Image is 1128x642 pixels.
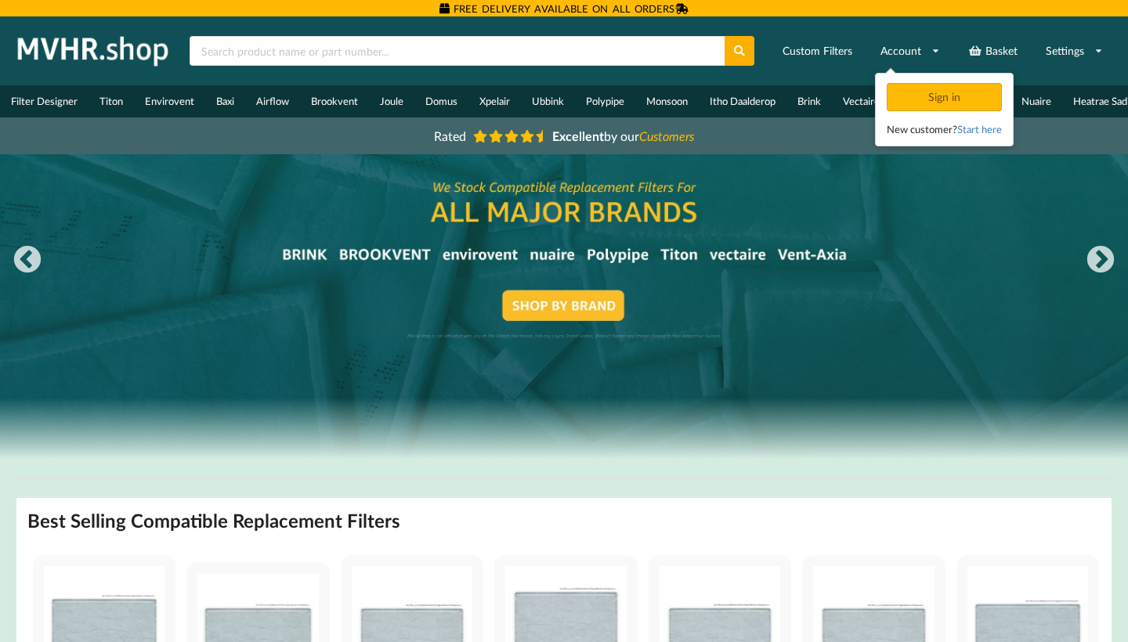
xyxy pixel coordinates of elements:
[521,85,575,117] a: Ubbink
[887,83,1002,111] div: Sign in
[414,85,468,117] a: Domus
[832,85,891,117] a: Vectaire
[635,85,699,117] a: Monsoon
[300,85,369,117] a: Brookvent
[434,128,466,143] span: Rated
[575,85,635,117] a: Polypipe
[1085,245,1116,276] button: Next
[12,245,43,276] button: Previous
[205,85,245,117] a: Baxi
[1010,85,1062,117] a: Nuaire
[870,37,950,65] a: Account
[134,85,205,117] a: Envirovent
[699,85,786,117] a: Itho Daalderop
[958,37,1028,65] a: Basket
[468,85,521,117] a: Xpelair
[369,85,414,117] a: Joule
[772,37,862,65] a: Custom Filters
[89,85,134,117] a: Titon
[887,121,1002,137] div: New customer?
[552,128,694,143] span: by our
[887,90,1005,103] a: Sign in
[423,123,705,149] a: Rated Excellentby ourCustomers
[190,36,725,66] input: Search product name or part number...
[11,31,175,70] img: mvhr.shop.png
[1036,37,1113,65] a: Settings
[552,128,604,143] b: Excellent
[27,509,400,533] h2: Best Selling Compatible Replacement Filters
[639,128,694,143] i: Customers
[957,123,1002,135] a: Start here
[245,85,300,117] a: Airflow
[786,85,832,117] a: Brink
